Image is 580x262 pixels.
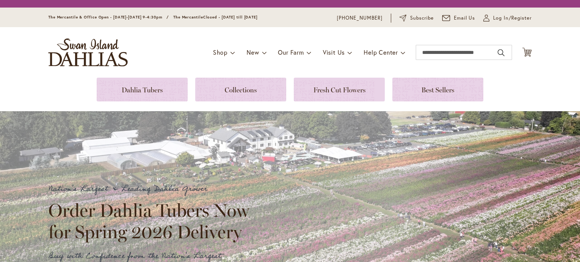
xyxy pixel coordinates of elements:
span: New [247,48,259,56]
span: The Mercantile & Office Open - [DATE]-[DATE] 9-4:30pm / The Mercantile [48,15,203,20]
a: store logo [48,38,128,66]
span: Log In/Register [493,14,532,22]
p: Nation's Largest & Leading Dahlia Grower [48,183,256,195]
span: Shop [213,48,228,56]
a: Email Us [442,14,475,22]
h2: Order Dahlia Tubers Now for Spring 2026 Delivery [48,200,256,242]
span: Closed - [DATE] till [DATE] [203,15,258,20]
a: Subscribe [400,14,434,22]
span: Visit Us [323,48,345,56]
span: Our Farm [278,48,304,56]
button: Search [498,47,504,59]
a: [PHONE_NUMBER] [337,14,383,22]
span: Help Center [364,48,398,56]
span: Subscribe [410,14,434,22]
span: Email Us [454,14,475,22]
a: Log In/Register [483,14,532,22]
